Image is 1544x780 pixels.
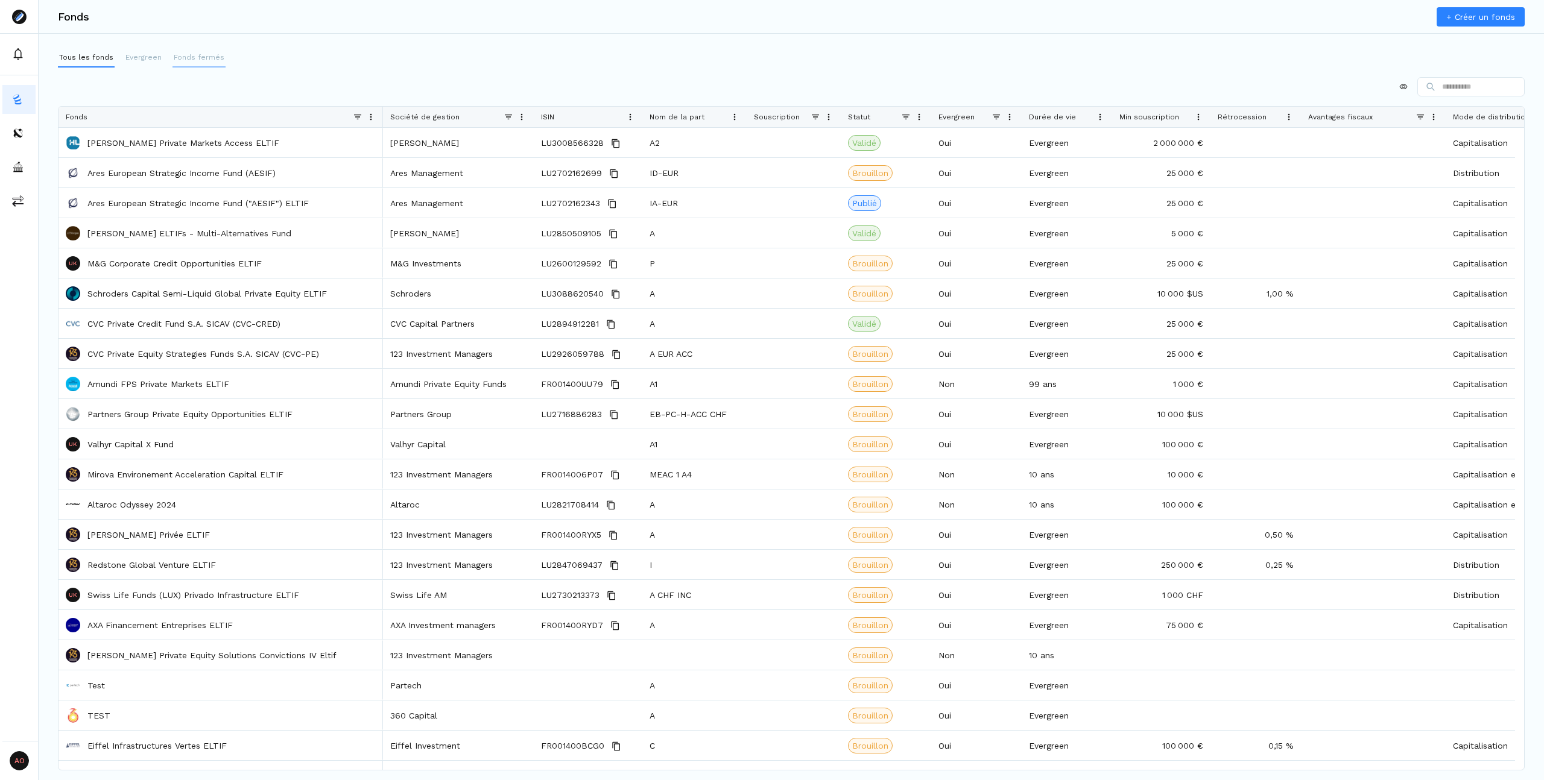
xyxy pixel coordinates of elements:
span: Validé [852,137,876,149]
span: Brouillon [852,438,888,450]
img: Redstone Global Venture ELTIF [66,558,80,572]
img: CVC Private Credit Fund S.A. SICAV (CVC-CRED) [66,316,80,331]
img: Schroders Capital Semi-Liquid Global Private Equity ELTIF [66,286,80,301]
img: TEST [66,708,80,723]
span: Brouillon [852,619,888,631]
p: Tous les fonds [59,52,113,63]
button: Copy [609,739,624,753]
div: Oui [931,399,1022,429]
div: Evergreen [1022,158,1112,187]
div: A [642,489,747,519]
div: Oui [931,429,1022,459]
a: + Créer un fonds [1437,7,1525,27]
span: LU2716886283 [541,400,602,429]
div: 1,00 % [1210,278,1301,308]
span: Brouillon [852,408,888,420]
a: Test [87,679,105,691]
div: Non [931,459,1022,489]
div: Evergreen [1022,520,1112,549]
a: TEST [87,709,110,722]
span: Brouillon [852,679,888,691]
div: Eiffel Investment [383,731,534,760]
span: AO [10,751,29,770]
span: Souscription [754,113,800,121]
img: AXA Financement Entreprises ELTIF [66,618,80,632]
span: LU2926059788 [541,339,604,369]
div: A [642,218,747,248]
p: Mirova Environement Acceleration Capital ELTIF [87,468,283,480]
div: Evergreen [1022,339,1112,368]
button: Copy [608,468,622,482]
span: Brouillon [852,559,888,571]
img: Partners Group Private Equity Opportunities ELTIF [66,407,80,421]
div: 75 000 € [1112,610,1210,640]
button: Copy [606,528,621,543]
button: Fonds fermés [172,48,226,68]
a: CVC Private Equity Strategies Funds S.A. SICAV (CVC-PE) [87,348,319,360]
span: LU2702162343 [541,189,600,218]
div: Non [931,489,1022,519]
div: Oui [931,248,1022,278]
p: M&G Corporate Credit Opportunities ELTIF [87,257,262,269]
a: [PERSON_NAME] Private Equity Solutions Convictions IV Eltif [87,649,337,661]
button: Copy [609,287,623,301]
img: CVC Private Equity Strategies Funds S.A. SICAV (CVC-PE) [66,347,80,361]
p: [PERSON_NAME] ELTIFs - Multi-Alternatives Fund [87,227,291,239]
div: EB-PC-H-ACC CHF [642,399,747,429]
img: Hamilton Lane Private Markets Access ELTIF [66,136,80,150]
div: P [642,248,747,278]
a: CVC Private Credit Fund S.A. SICAV (CVC-CRED) [87,318,280,330]
button: Evergreen [124,48,163,68]
span: Validé [852,227,876,239]
span: Société de gestion [390,113,460,121]
div: [PERSON_NAME] [383,218,534,248]
p: Fonds fermés [174,52,224,63]
div: M&G Investments [383,248,534,278]
div: Oui [931,339,1022,368]
a: Altaroc Odyssey 2024 [87,499,176,511]
button: Tous les fonds [58,48,115,68]
div: A [642,610,747,640]
p: Evergreen [125,52,162,63]
div: Swiss Life AM [383,580,534,609]
button: distributors [2,119,36,148]
button: Copy [604,498,618,512]
span: Brouillon [852,740,888,752]
p: Ares European Strategic Income Fund (AESIF) [87,167,276,179]
span: FR001400RYX5 [541,520,601,550]
div: Non [931,640,1022,670]
div: 1 000 € [1112,369,1210,398]
div: 360 Capital [383,700,534,730]
div: 123 Investment Managers [383,459,534,489]
p: Schroders Capital Semi-Liquid Global Private Equity ELTIF [87,288,327,300]
a: [PERSON_NAME] Privée ELTIF [87,529,210,541]
div: 10 000 € [1112,459,1210,489]
a: [PERSON_NAME] Private Markets Access ELTIF [87,137,279,149]
div: 25 000 € [1112,158,1210,187]
div: Evergreen [1022,731,1112,760]
span: Fonds [66,113,87,121]
div: 25 000 € [1112,309,1210,338]
img: Ares European Strategic Income Fund ("AESIF") ELTIF [66,196,80,210]
div: MEAC 1 A4 [642,459,747,489]
span: Brouillon [852,167,888,179]
div: A [642,700,747,730]
div: Evergreen [1022,128,1112,157]
span: Statut [848,113,870,121]
a: Redstone Global Venture ELTIF [87,559,216,571]
div: Non [931,369,1022,398]
div: 10 ans [1022,459,1112,489]
div: CVC Capital Partners [383,309,534,338]
div: A [642,520,747,549]
div: 1 000 CHF [1112,580,1210,609]
img: Altaroc Odyssey 2024 [66,497,80,512]
p: Amundi FPS Private Markets ELTIF [87,378,229,390]
div: Evergreen [1022,399,1112,429]
button: Copy [609,136,623,151]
